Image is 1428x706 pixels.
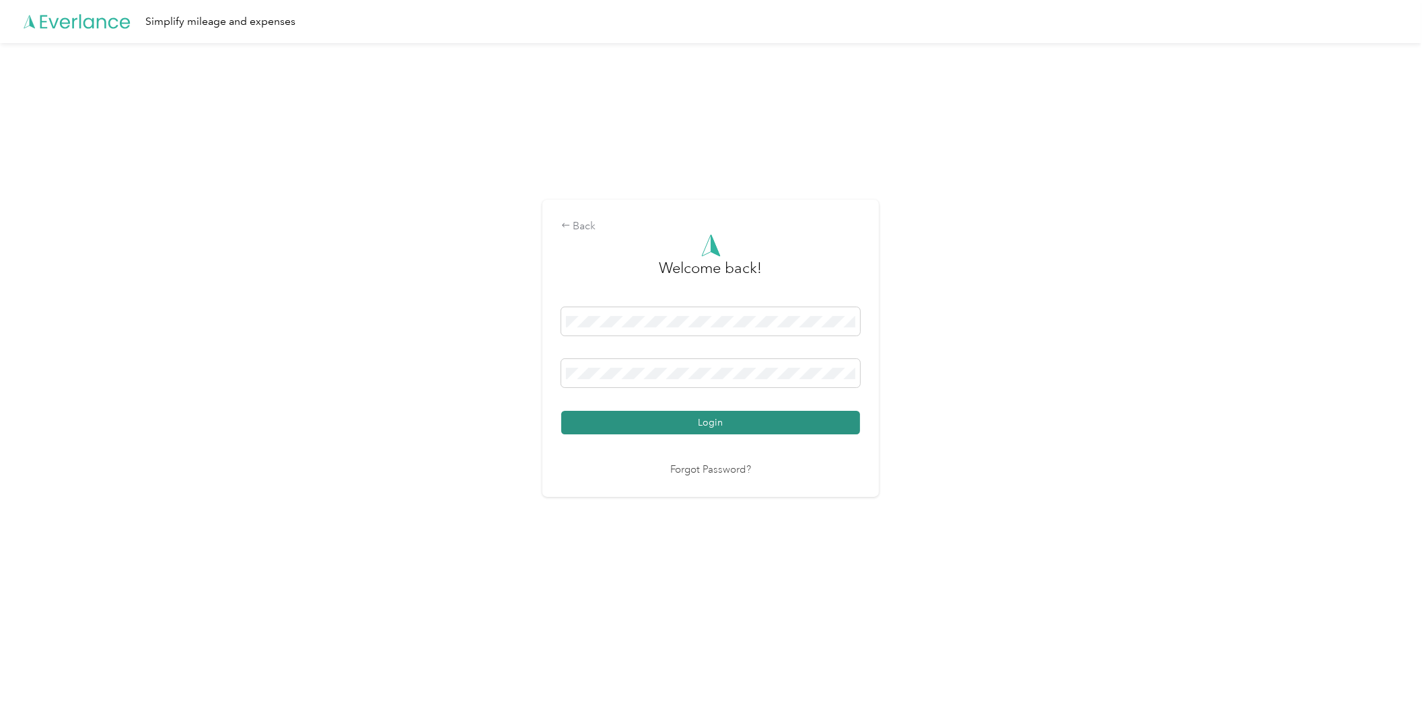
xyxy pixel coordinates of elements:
[670,463,751,478] a: Forgot Password?
[561,411,860,434] button: Login
[1353,631,1428,706] iframe: Everlance-gr Chat Button Frame
[659,257,762,293] h3: greeting
[145,13,295,30] div: Simplify mileage and expenses
[561,219,860,235] div: Back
